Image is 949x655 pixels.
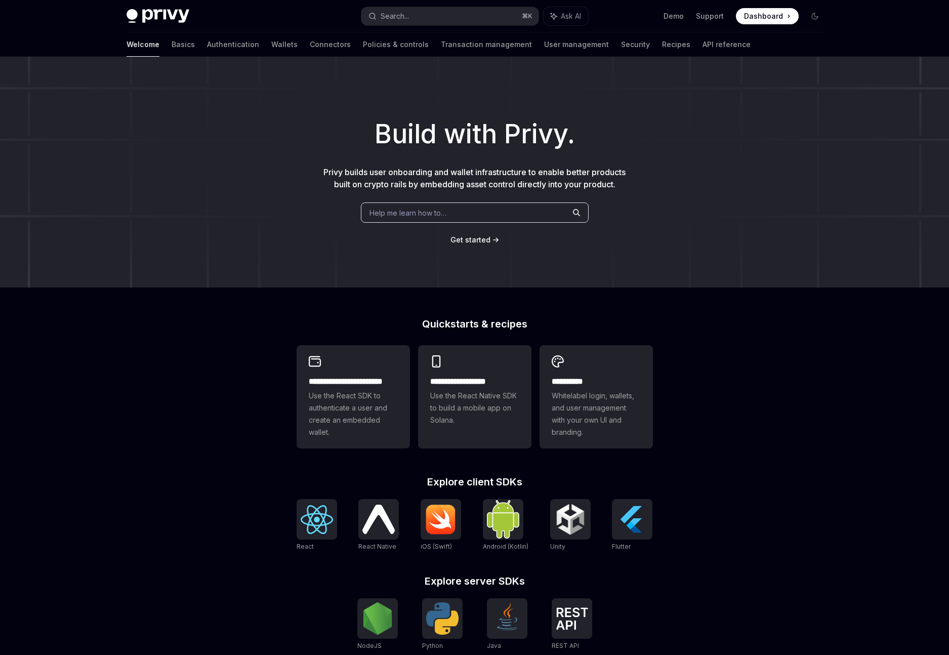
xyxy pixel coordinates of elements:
button: Search...⌘K [361,7,539,25]
span: Whitelabel login, wallets, and user management with your own UI and branding. [552,390,641,438]
img: dark logo [127,9,189,23]
a: ReactReact [297,499,337,552]
span: Get started [450,235,490,244]
span: Privy builds user onboarding and wallet infrastructure to enable better products built on crypto ... [323,167,626,189]
img: Java [491,602,523,635]
span: Dashboard [744,11,783,21]
img: Unity [554,503,587,536]
span: Flutter [612,543,631,550]
h1: Build with Privy. [16,114,933,154]
img: REST API [556,607,588,630]
a: **** *****Whitelabel login, wallets, and user management with your own UI and branding. [540,345,653,448]
img: iOS (Swift) [425,504,457,535]
img: Android (Kotlin) [487,500,519,538]
h2: Quickstarts & recipes [297,319,653,329]
a: Welcome [127,32,159,57]
img: React Native [362,505,395,534]
a: Android (Kotlin)Android (Kotlin) [483,499,528,552]
a: API reference [703,32,751,57]
h2: Explore client SDKs [297,477,653,487]
a: Wallets [271,32,298,57]
span: Help me learn how to… [369,208,446,218]
span: Use the React SDK to authenticate a user and create an embedded wallet. [309,390,398,438]
button: Toggle dark mode [807,8,823,24]
img: Flutter [616,503,648,536]
a: Recipes [662,32,690,57]
a: Policies & controls [363,32,429,57]
a: Authentication [207,32,259,57]
span: Ask AI [561,11,581,21]
span: iOS (Swift) [421,543,452,550]
a: Transaction management [441,32,532,57]
a: **** **** **** ***Use the React Native SDK to build a mobile app on Solana. [418,345,531,448]
a: Get started [450,235,490,245]
a: Dashboard [736,8,799,24]
a: Connectors [310,32,351,57]
a: Security [621,32,650,57]
a: React NativeReact Native [358,499,399,552]
a: iOS (Swift)iOS (Swift) [421,499,461,552]
a: REST APIREST API [552,598,592,651]
span: REST API [552,642,579,649]
span: Use the React Native SDK to build a mobile app on Solana. [430,390,519,426]
img: React [301,505,333,534]
h2: Explore server SDKs [297,576,653,586]
a: FlutterFlutter [612,499,652,552]
a: PythonPython [422,598,463,651]
a: Demo [664,11,684,21]
span: ⌘ K [522,12,532,20]
span: NodeJS [357,642,382,649]
a: Support [696,11,724,21]
span: Unity [550,543,565,550]
span: React [297,543,314,550]
a: Basics [172,32,195,57]
span: Java [487,642,501,649]
a: NodeJSNodeJS [357,598,398,651]
div: Search... [381,10,409,22]
span: Python [422,642,443,649]
img: NodeJS [361,602,394,635]
span: Android (Kotlin) [483,543,528,550]
a: UnityUnity [550,499,591,552]
button: Ask AI [544,7,588,25]
a: JavaJava [487,598,527,651]
span: React Native [358,543,396,550]
a: User management [544,32,609,57]
img: Python [426,602,459,635]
